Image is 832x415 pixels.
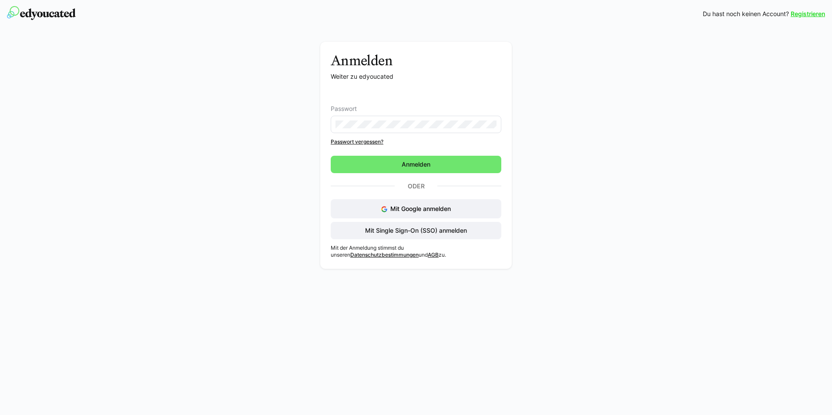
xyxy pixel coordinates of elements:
[791,10,825,18] a: Registrieren
[331,244,501,258] p: Mit der Anmeldung stimmst du unseren und zu.
[331,156,501,173] button: Anmelden
[350,251,419,258] a: Datenschutzbestimmungen
[395,180,437,192] p: Oder
[331,105,357,112] span: Passwort
[331,52,501,69] h3: Anmelden
[400,160,432,169] span: Anmelden
[331,138,501,145] a: Passwort vergessen?
[428,251,439,258] a: AGB
[331,199,501,218] button: Mit Google anmelden
[331,222,501,239] button: Mit Single Sign-On (SSO) anmelden
[7,6,76,20] img: edyoucated
[331,72,501,81] p: Weiter zu edyoucated
[703,10,789,18] span: Du hast noch keinen Account?
[364,226,468,235] span: Mit Single Sign-On (SSO) anmelden
[390,205,451,212] span: Mit Google anmelden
